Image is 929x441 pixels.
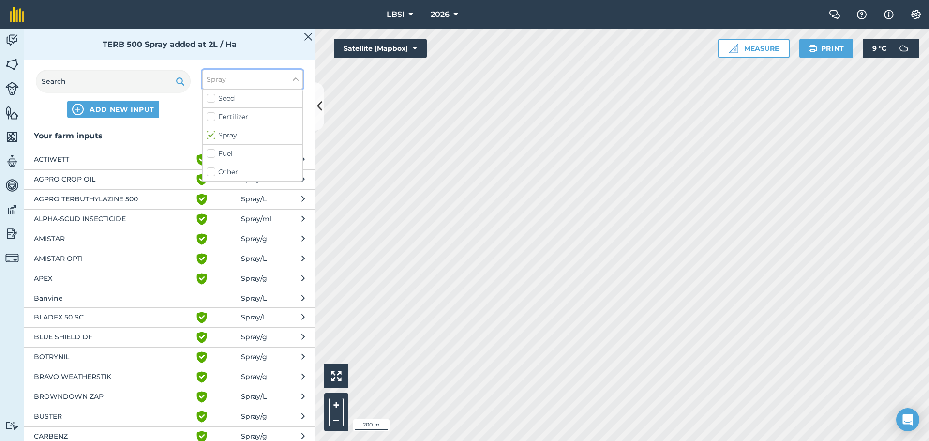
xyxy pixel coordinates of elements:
[24,189,315,209] button: AGPRO TERBUTHYLAZINE 500 Spray/L
[387,9,405,20] span: LBSI
[24,169,315,189] button: AGPRO CROP OIL Spray/ml
[896,408,919,431] div: Open Intercom Messenger
[884,9,894,20] img: svg+xml;base64,PHN2ZyB4bWxucz0iaHR0cDovL3d3dy53My5vcmcvMjAwMC9zdmciIHdpZHRoPSIxNyIgaGVpZ2h0PSIxNy...
[34,312,192,323] span: BLADEX 50 SC
[24,327,315,347] button: BLUE SHIELD DF Spray/g
[34,273,192,285] span: APEX
[241,213,271,225] span: Spray / ml
[241,312,267,323] span: Spray / L
[24,347,315,367] button: BOTRYNIL Spray/g
[34,174,192,185] span: AGPRO CROP OIL
[24,249,315,269] button: AMISTAR OPTI Spray/L
[24,407,315,426] button: BUSTER Spray/g
[34,154,192,166] span: ACTIWETT
[718,39,790,58] button: Measure
[72,104,84,115] img: svg+xml;base64,PHN2ZyB4bWxucz0iaHR0cDovL3d3dy53My5vcmcvMjAwMC9zdmciIHdpZHRoPSIxNCIgaGVpZ2h0PSIyNC...
[34,293,192,304] span: Banvine
[431,9,450,20] span: 2026
[24,130,315,142] h3: Your farm inputs
[24,229,315,249] button: AMISTAR Spray/g
[34,332,192,343] span: BLUE SHIELD DF
[24,387,315,407] button: BROWNDOWN ZAP Spray/L
[334,39,427,58] button: Satellite (Mapbox)
[808,43,817,54] img: svg+xml;base64,PHN2ZyB4bWxucz0iaHR0cDovL3d3dy53My5vcmcvMjAwMC9zdmciIHdpZHRoPSIxOSIgaGVpZ2h0PSIyNC...
[24,209,315,229] button: ALPHA-SCUD INSECTICIDE Spray/ml
[241,371,267,383] span: Spray / g
[24,307,315,327] button: BLADEX 50 SC Spray/L
[5,178,19,193] img: svg+xml;base64,PD94bWwgdmVyc2lvbj0iMS4wIiBlbmNvZGluZz0idXRmLTgiPz4KPCEtLSBHZW5lcmF0b3I6IEFkb2JlIE...
[176,76,185,87] img: svg+xml;base64,PHN2ZyB4bWxucz0iaHR0cDovL3d3dy53My5vcmcvMjAwMC9zdmciIHdpZHRoPSIxOSIgaGVpZ2h0PSIyNC...
[90,105,154,114] span: ADD NEW INPUT
[329,412,344,426] button: –
[729,44,738,53] img: Ruler icon
[829,10,840,19] img: Two speech bubbles overlapping with the left bubble in the forefront
[34,253,192,265] span: AMISTAR OPTI
[5,57,19,72] img: svg+xml;base64,PHN2ZyB4bWxucz0iaHR0cDovL3d3dy53My5vcmcvMjAwMC9zdmciIHdpZHRoPSI1NiIgaGVpZ2h0PSI2MC...
[5,251,19,265] img: svg+xml;base64,PD94bWwgdmVyc2lvbj0iMS4wIiBlbmNvZGluZz0idXRmLTgiPz4KPCEtLSBHZW5lcmF0b3I6IEFkb2JlIE...
[5,106,19,120] img: svg+xml;base64,PHN2ZyB4bWxucz0iaHR0cDovL3d3dy53My5vcmcvMjAwMC9zdmciIHdpZHRoPSI1NiIgaGVpZ2h0PSI2MC...
[894,39,914,58] img: svg+xml;base64,PD94bWwgdmVyc2lvbj0iMS4wIiBlbmNvZGluZz0idXRmLTgiPz4KPCEtLSBHZW5lcmF0b3I6IEFkb2JlIE...
[241,293,267,304] span: Spray / L
[34,233,192,245] span: AMISTAR
[202,70,303,89] button: Spray
[5,33,19,47] img: svg+xml;base64,PD94bWwgdmVyc2lvbj0iMS4wIiBlbmNvZGluZz0idXRmLTgiPz4KPCEtLSBHZW5lcmF0b3I6IEFkb2JlIE...
[24,269,315,289] button: APEX Spray/g
[863,39,919,58] button: 9 °C
[24,29,315,60] div: TERB 500 Spray added at 2L / Ha
[241,194,267,205] span: Spray / L
[24,289,315,307] button: Banvine Spray/L
[34,351,192,363] span: BOTRYNIL
[34,391,192,403] span: BROWNDOWN ZAP
[34,371,192,383] span: BRAVO WEATHERSTIK
[34,411,192,423] span: BUSTER
[872,39,886,58] span: 9 ° C
[910,10,922,19] img: A cog icon
[5,82,19,95] img: svg+xml;base64,PD94bWwgdmVyc2lvbj0iMS4wIiBlbmNvZGluZz0idXRmLTgiPz4KPCEtLSBHZW5lcmF0b3I6IEFkb2JlIE...
[10,7,24,22] img: fieldmargin Logo
[856,10,868,19] img: A question mark icon
[241,411,267,423] span: Spray / g
[34,194,192,205] span: AGPRO TERBUTHYLAZINE 500
[241,332,267,343] span: Spray / g
[329,398,344,412] button: +
[5,130,19,144] img: svg+xml;base64,PHN2ZyB4bWxucz0iaHR0cDovL3d3dy53My5vcmcvMjAwMC9zdmciIHdpZHRoPSI1NiIgaGVpZ2h0PSI2MC...
[241,273,267,285] span: Spray / g
[5,227,19,241] img: svg+xml;base64,PD94bWwgdmVyc2lvbj0iMS4wIiBlbmNvZGluZz0idXRmLTgiPz4KPCEtLSBHZW5lcmF0b3I6IEFkb2JlIE...
[304,31,313,43] img: svg+xml;base64,PHN2ZyB4bWxucz0iaHR0cDovL3d3dy53My5vcmcvMjAwMC9zdmciIHdpZHRoPSIyMiIgaGVpZ2h0PSIzMC...
[207,74,226,85] span: Spray
[207,93,299,104] label: Seed
[36,70,191,93] input: Search
[5,421,19,430] img: svg+xml;base64,PD94bWwgdmVyc2lvbj0iMS4wIiBlbmNvZGluZz0idXRmLTgiPz4KPCEtLSBHZW5lcmF0b3I6IEFkb2JlIE...
[24,150,315,169] button: ACTIWETT Spray/ml
[67,101,159,118] button: ADD NEW INPUT
[5,154,19,168] img: svg+xml;base64,PD94bWwgdmVyc2lvbj0iMS4wIiBlbmNvZGluZz0idXRmLTgiPz4KPCEtLSBHZW5lcmF0b3I6IEFkb2JlIE...
[5,202,19,217] img: svg+xml;base64,PD94bWwgdmVyc2lvbj0iMS4wIiBlbmNvZGluZz0idXRmLTgiPz4KPCEtLSBHZW5lcmF0b3I6IEFkb2JlIE...
[207,112,299,122] label: Fertilizer
[207,130,299,140] label: Spray
[34,213,192,225] span: ALPHA-SCUD INSECTICIDE
[241,233,267,245] span: Spray / g
[799,39,854,58] button: Print
[331,371,342,381] img: Four arrows, one pointing top left, one top right, one bottom right and the last bottom left
[241,351,267,363] span: Spray / g
[241,391,267,403] span: Spray / L
[241,253,267,265] span: Spray / L
[24,367,315,387] button: BRAVO WEATHERSTIK Spray/g
[207,167,299,177] label: Other
[207,149,299,159] label: Fuel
